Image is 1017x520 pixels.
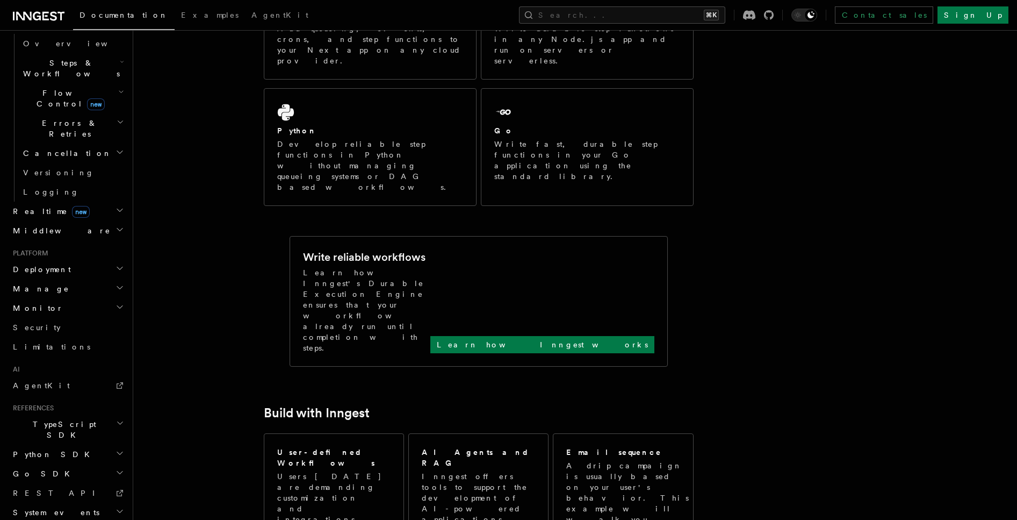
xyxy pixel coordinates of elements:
[9,225,111,236] span: Middleware
[519,6,725,24] button: Search...⌘K
[430,336,654,353] a: Learn how Inngest works
[19,118,117,139] span: Errors & Retries
[9,249,48,258] span: Platform
[181,11,239,19] span: Examples
[9,303,63,314] span: Monitor
[23,188,79,196] span: Logging
[13,381,70,390] span: AgentKit
[481,88,694,206] a: GoWrite fast, durable step functions in your Go application using the standard library.
[175,3,245,29] a: Examples
[13,489,104,497] span: REST API
[566,447,662,458] h2: Email sequence
[937,6,1008,24] a: Sign Up
[422,447,537,468] h2: AI Agents and RAG
[277,125,317,136] h2: Python
[9,318,126,337] a: Security
[9,279,126,298] button: Manage
[9,464,126,483] button: Go SDK
[19,163,126,182] a: Versioning
[494,139,680,182] p: Write fast, durable step functions in your Go application using the standard library.
[277,139,463,193] p: Develop reliable step functions in Python without managing queueing systems or DAG based workflows.
[19,182,126,202] a: Logging
[245,3,315,29] a: AgentKit
[704,10,719,20] kbd: ⌘K
[9,507,99,518] span: System events
[9,445,126,464] button: Python SDK
[437,339,648,350] p: Learn how Inngest works
[9,376,126,395] a: AgentKit
[19,113,126,144] button: Errors & Retries
[9,483,126,503] a: REST API
[87,98,105,110] span: new
[19,58,120,79] span: Steps & Workflows
[264,88,477,206] a: PythonDevelop reliable step functions in Python without managing queueing systems or DAG based wo...
[791,9,817,22] button: Toggle dark mode
[19,148,112,159] span: Cancellation
[9,264,71,275] span: Deployment
[264,405,370,421] a: Build with Inngest
[9,419,116,440] span: TypeScript SDK
[72,206,90,218] span: new
[19,144,126,163] button: Cancellation
[9,34,126,202] div: Inngest Functions
[9,221,126,240] button: Middleware
[9,202,126,221] button: Realtimenew
[9,449,96,460] span: Python SDK
[13,323,61,332] span: Security
[13,343,90,351] span: Limitations
[494,23,680,66] p: Write durable step functions in any Node.js app and run on servers or serverless.
[9,468,76,479] span: Go SDK
[9,283,69,294] span: Manage
[303,250,425,265] h2: Write reliable workflows
[303,267,430,353] p: Learn how Inngest's Durable Execution Engine ensures that your workflow already run until complet...
[9,404,54,412] span: References
[19,88,118,109] span: Flow Control
[9,260,126,279] button: Deployment
[9,365,20,374] span: AI
[80,11,168,19] span: Documentation
[19,83,126,113] button: Flow Controlnew
[9,298,126,318] button: Monitor
[251,11,308,19] span: AgentKit
[73,3,175,30] a: Documentation
[23,39,134,48] span: Overview
[835,6,933,24] a: Contact sales
[23,168,94,177] span: Versioning
[277,23,463,66] p: Add queueing, events, crons, and step functions to your Next app on any cloud provider.
[277,447,391,468] h2: User-defined Workflows
[9,415,126,445] button: TypeScript SDK
[19,53,126,83] button: Steps & Workflows
[494,125,514,136] h2: Go
[19,34,126,53] a: Overview
[9,337,126,357] a: Limitations
[9,206,90,217] span: Realtime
